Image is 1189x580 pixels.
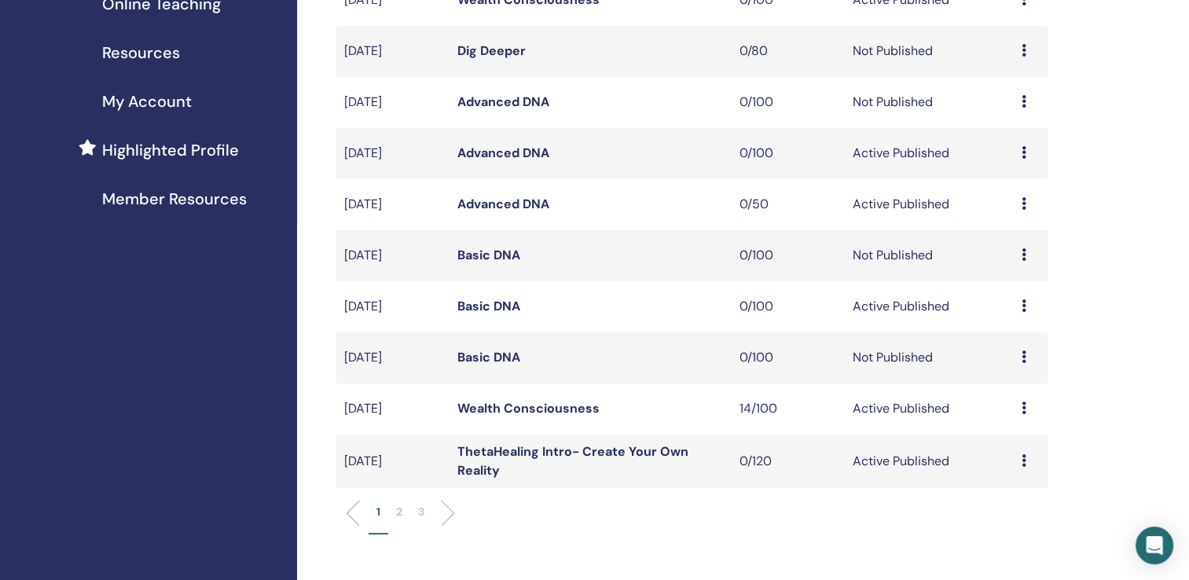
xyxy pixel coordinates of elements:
p: 3 [418,504,424,520]
a: Dig Deeper [457,42,526,59]
td: Not Published [844,230,1013,281]
td: [DATE] [336,332,450,384]
td: Active Published [844,128,1013,179]
a: ThetaHealing Intro- Create Your Own Reality [457,443,688,479]
td: [DATE] [336,179,450,230]
td: 0/100 [732,77,845,128]
a: Basic DNA [457,247,520,263]
a: Advanced DNA [457,196,549,212]
a: Basic DNA [457,349,520,365]
td: [DATE] [336,384,450,435]
td: 0/100 [732,332,845,384]
td: 0/100 [732,128,845,179]
span: Resources [102,41,180,64]
td: Active Published [844,281,1013,332]
a: Basic DNA [457,298,520,314]
span: Highlighted Profile [102,138,239,162]
td: [DATE] [336,435,450,488]
td: [DATE] [336,128,450,179]
td: 0/50 [732,179,845,230]
div: Open Intercom Messenger [1136,527,1173,564]
td: 0/100 [732,281,845,332]
a: Advanced DNA [457,94,549,110]
td: Not Published [844,77,1013,128]
td: 0/100 [732,230,845,281]
p: 1 [376,504,380,520]
td: Active Published [844,435,1013,488]
span: My Account [102,90,192,113]
td: Active Published [844,384,1013,435]
td: 14/100 [732,384,845,435]
td: [DATE] [336,281,450,332]
a: Wealth Consciousness [457,400,600,417]
td: [DATE] [336,77,450,128]
td: [DATE] [336,230,450,281]
td: 0/120 [732,435,845,488]
td: [DATE] [336,26,450,77]
td: Not Published [844,26,1013,77]
td: Not Published [844,332,1013,384]
td: Active Published [844,179,1013,230]
a: Advanced DNA [457,145,549,161]
p: 2 [396,504,402,520]
td: 0/80 [732,26,845,77]
span: Member Resources [102,187,247,211]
